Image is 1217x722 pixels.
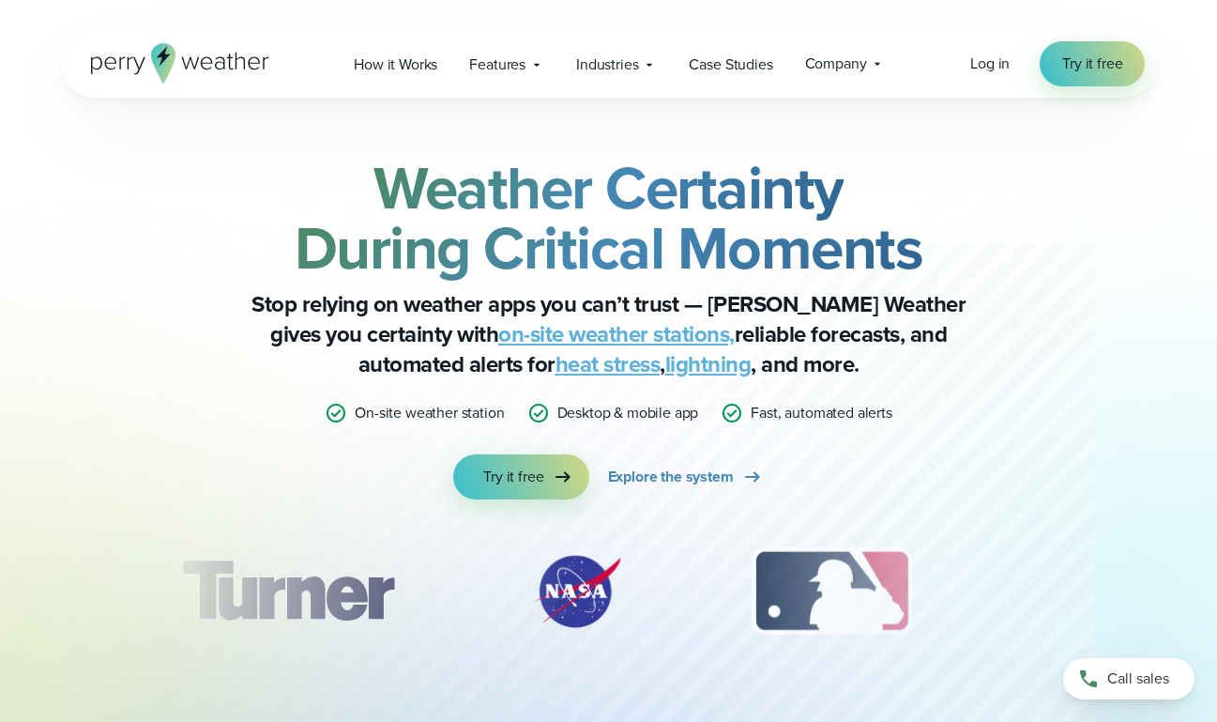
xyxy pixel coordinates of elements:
a: Case Studies [673,45,788,84]
a: lightning [665,347,752,381]
div: 2 of 12 [511,545,643,638]
span: Company [805,53,867,75]
strong: Weather Certainty During Critical Moments [295,144,923,292]
p: On-site weather station [355,402,504,424]
span: How it Works [354,54,437,76]
span: Industries [576,54,638,76]
img: Turner-Construction_1.svg [154,545,420,638]
div: slideshow [155,545,1063,648]
span: Explore the system [608,466,734,488]
a: Call sales [1063,658,1194,699]
a: Explore the system [608,454,764,499]
a: heat stress [555,347,661,381]
p: Desktop & mobile app [557,402,699,424]
span: Call sales [1107,668,1169,690]
div: 3 of 12 [733,545,931,638]
a: Log in [970,53,1010,75]
span: Log in [970,53,1010,74]
span: Try it free [1062,53,1122,75]
p: Stop relying on weather apps you can’t trust — [PERSON_NAME] Weather gives you certainty with rel... [234,289,984,379]
span: Try it free [483,466,543,488]
p: Fast, automated alerts [751,402,892,424]
img: MLB.svg [733,545,931,638]
a: Try it free [453,454,588,499]
a: on-site weather stations, [498,317,735,351]
a: Try it free [1040,41,1145,86]
div: 1 of 12 [154,545,420,638]
a: How it Works [338,45,453,84]
img: NASA.svg [511,545,643,638]
span: Features [469,54,525,76]
div: 4 of 12 [1021,545,1171,638]
span: Case Studies [689,54,772,76]
img: PGA.svg [1021,545,1171,638]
